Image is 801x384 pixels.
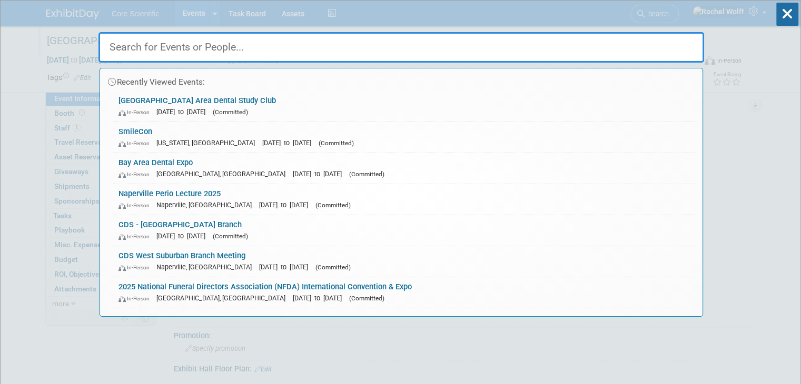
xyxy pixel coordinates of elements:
[315,264,351,271] span: (Committed)
[113,91,697,122] a: [GEOGRAPHIC_DATA] Area Dental Study Club In-Person [DATE] to [DATE] (Committed)
[319,139,354,147] span: (Committed)
[259,263,313,271] span: [DATE] to [DATE]
[262,139,317,147] span: [DATE] to [DATE]
[113,215,697,246] a: CDS - [GEOGRAPHIC_DATA] Branch In-Person [DATE] to [DATE] (Committed)
[113,122,697,153] a: SmileCon In-Person [US_STATE], [GEOGRAPHIC_DATA] [DATE] to [DATE] (Committed)
[156,108,211,116] span: [DATE] to [DATE]
[349,170,384,178] span: (Committed)
[156,139,260,147] span: [US_STATE], [GEOGRAPHIC_DATA]
[293,170,347,178] span: [DATE] to [DATE]
[259,201,313,209] span: [DATE] to [DATE]
[156,232,211,240] span: [DATE] to [DATE]
[118,140,154,147] span: In-Person
[213,108,248,116] span: (Committed)
[315,201,351,209] span: (Committed)
[349,295,384,302] span: (Committed)
[293,294,347,302] span: [DATE] to [DATE]
[113,153,697,184] a: Bay Area Dental Expo In-Person [GEOGRAPHIC_DATA], [GEOGRAPHIC_DATA] [DATE] to [DATE] (Committed)
[156,263,257,271] span: Naperville, [GEOGRAPHIC_DATA]
[213,233,248,240] span: (Committed)
[98,32,704,63] input: Search for Events or People...
[156,294,291,302] span: [GEOGRAPHIC_DATA], [GEOGRAPHIC_DATA]
[118,264,154,271] span: In-Person
[113,277,697,308] a: 2025 National Funeral Directors Association (NFDA) International Convention & Expo In-Person [GEO...
[113,246,697,277] a: CDS West Suburban Branch Meeting In-Person Naperville, [GEOGRAPHIC_DATA] [DATE] to [DATE] (Commit...
[118,202,154,209] span: In-Person
[113,184,697,215] a: Naperville Perio Lecture 2025 In-Person Naperville, [GEOGRAPHIC_DATA] [DATE] to [DATE] (Committed)
[118,171,154,178] span: In-Person
[118,295,154,302] span: In-Person
[118,109,154,116] span: In-Person
[118,233,154,240] span: In-Person
[156,201,257,209] span: Naperville, [GEOGRAPHIC_DATA]
[156,170,291,178] span: [GEOGRAPHIC_DATA], [GEOGRAPHIC_DATA]
[105,68,697,91] div: Recently Viewed Events:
